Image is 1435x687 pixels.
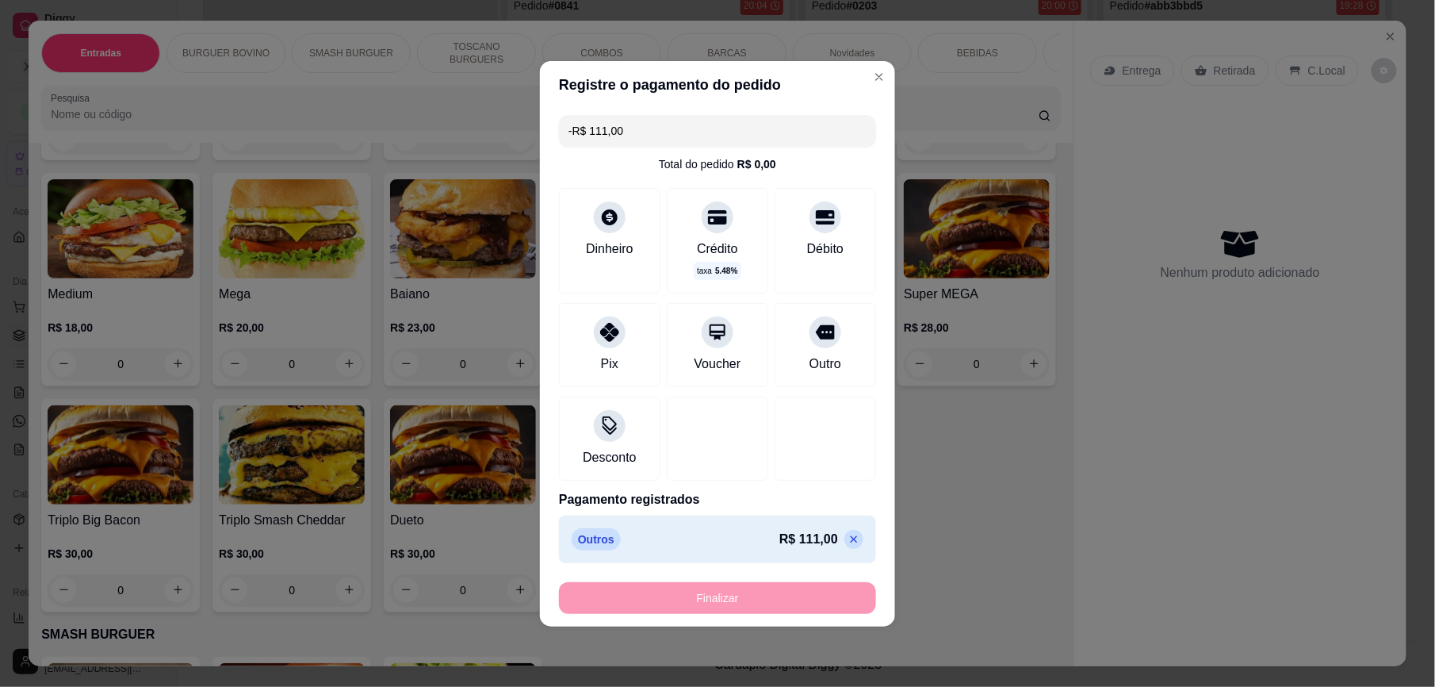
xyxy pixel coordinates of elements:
p: taxa [697,265,737,277]
div: Outro [809,355,841,374]
div: Crédito [697,240,738,259]
div: Dinheiro [586,240,633,259]
p: R$ 111,00 [779,530,838,549]
button: Close [867,64,892,90]
div: R$ 0,00 [737,156,776,172]
p: Outros [572,528,621,551]
p: Pagamento registrados [559,490,876,509]
div: Voucher [695,355,741,374]
div: Pix [601,355,618,374]
input: Ex.: hambúrguer de cordeiro [568,115,867,147]
div: Total do pedido [659,156,776,172]
header: Registre o pagamento do pedido [540,61,895,109]
div: Desconto [583,448,637,467]
span: 5.48 % [715,265,737,277]
div: Débito [807,240,844,259]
